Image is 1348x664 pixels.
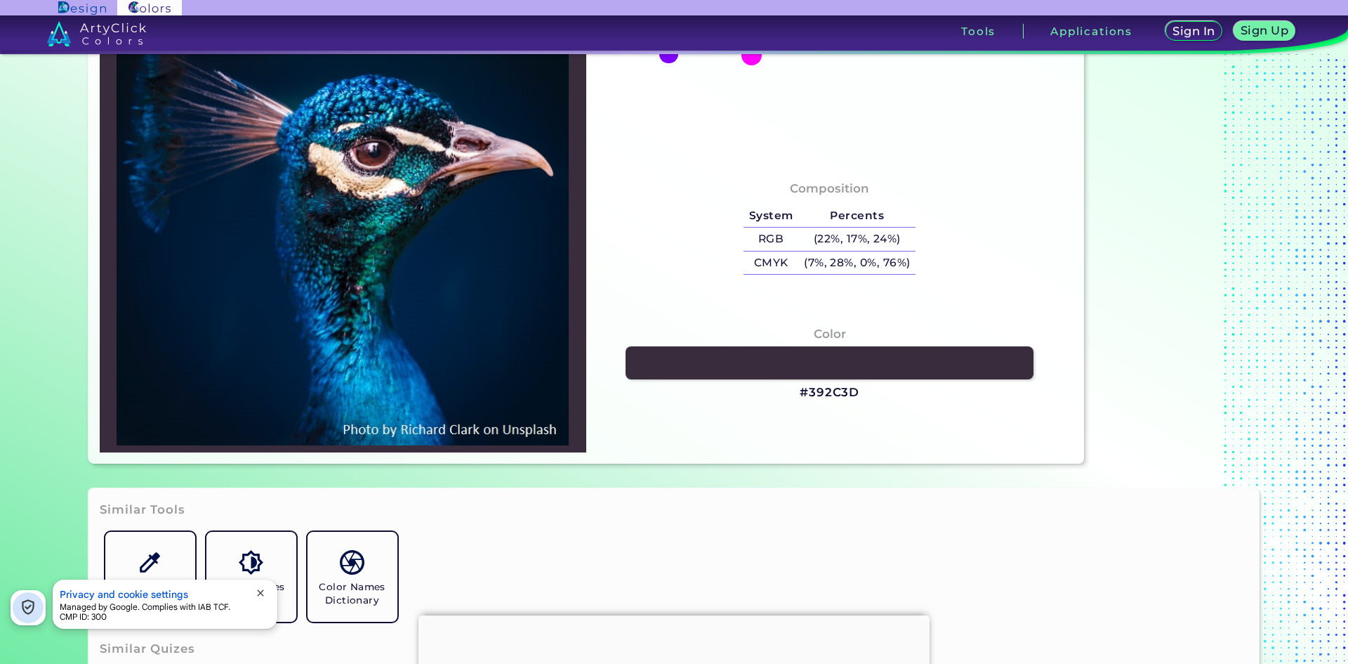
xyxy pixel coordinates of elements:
h4: Color [814,324,846,344]
h5: (7%, 28%, 0%, 76%) [798,252,916,275]
h3: Tools [961,26,996,37]
h4: Composition [790,178,869,199]
h5: Sign In [1175,26,1212,37]
h3: Similar Quizes [100,641,195,658]
img: icon_color_names_dictionary.svg [340,550,364,575]
h5: CMYK [744,252,798,275]
h5: (22%, 17%, 24%) [798,228,916,251]
img: ArtyClick Design logo [58,1,105,15]
h3: #392C3D [800,384,859,401]
h5: Sign Up [1243,25,1286,36]
a: Color Name Finder [100,526,201,627]
img: icon_color_name_finder.svg [138,550,162,575]
h5: System [744,204,798,228]
img: icon_color_shades.svg [239,550,263,575]
img: logo_artyclick_colors_white.svg [47,21,146,46]
a: Sign Up [1237,22,1293,40]
h5: Color Names Dictionary [313,580,392,607]
a: Color Names Dictionary [302,526,403,627]
h3: Applications [1050,26,1132,37]
h5: Percents [798,204,916,228]
a: Sign In [1168,22,1220,40]
h5: RGB [744,228,798,251]
a: Color Shades Finder [201,526,302,627]
h3: Similar Tools [100,502,185,519]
